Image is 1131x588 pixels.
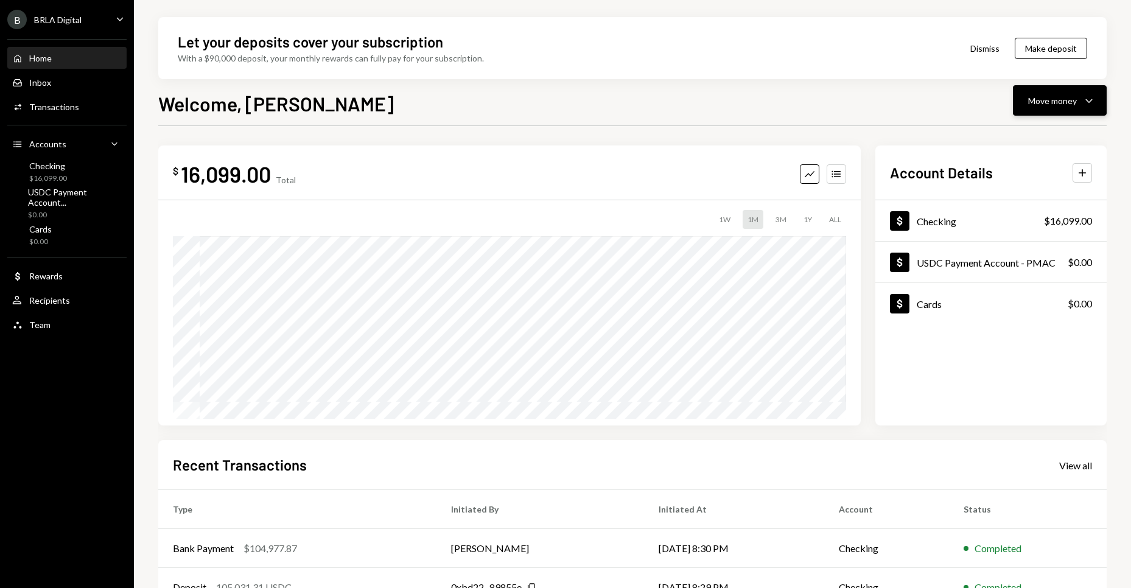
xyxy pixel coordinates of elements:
[181,160,271,187] div: 16,099.00
[875,283,1107,324] a: Cards$0.00
[799,210,817,229] div: 1Y
[29,102,79,112] div: Transactions
[7,71,127,93] a: Inbox
[644,529,824,568] td: [DATE] 8:30 PM
[29,173,67,184] div: $16,099.00
[949,490,1107,529] th: Status
[29,320,51,330] div: Team
[29,271,63,281] div: Rewards
[824,529,949,568] td: Checking
[1044,214,1092,228] div: $16,099.00
[824,210,846,229] div: ALL
[7,313,127,335] a: Team
[7,220,127,250] a: Cards$0.00
[1028,94,1077,107] div: Move money
[29,77,51,88] div: Inbox
[29,295,70,306] div: Recipients
[714,210,735,229] div: 1W
[173,541,234,556] div: Bank Payment
[243,541,297,556] div: $104,977.87
[875,242,1107,282] a: USDC Payment Account - PMAC$0.00
[29,237,52,247] div: $0.00
[7,157,127,186] a: Checking$16,099.00
[276,175,296,185] div: Total
[29,224,52,234] div: Cards
[1013,85,1107,116] button: Move money
[7,47,127,69] a: Home
[158,490,436,529] th: Type
[178,52,484,65] div: With a $90,000 deposit, your monthly rewards can fully pay for your subscription.
[29,139,66,149] div: Accounts
[158,91,394,116] h1: Welcome, [PERSON_NAME]
[875,200,1107,241] a: Checking$16,099.00
[7,133,127,155] a: Accounts
[436,490,644,529] th: Initiated By
[1059,458,1092,472] a: View all
[1059,460,1092,472] div: View all
[1068,296,1092,311] div: $0.00
[436,529,644,568] td: [PERSON_NAME]
[34,15,82,25] div: BRLA Digital
[7,289,127,311] a: Recipients
[917,257,1056,268] div: USDC Payment Account - PMAC
[173,455,307,475] h2: Recent Transactions
[29,53,52,63] div: Home
[824,490,949,529] th: Account
[7,189,127,218] a: USDC Payment Account...$0.00
[28,187,122,208] div: USDC Payment Account...
[7,265,127,287] a: Rewards
[1015,38,1087,59] button: Make deposit
[1068,255,1092,270] div: $0.00
[955,34,1015,63] button: Dismiss
[7,96,127,117] a: Transactions
[7,10,27,29] div: B
[743,210,763,229] div: 1M
[890,163,993,183] h2: Account Details
[178,32,443,52] div: Let your deposits cover your subscription
[29,161,67,171] div: Checking
[644,490,824,529] th: Initiated At
[917,298,942,310] div: Cards
[28,210,122,220] div: $0.00
[771,210,791,229] div: 3M
[173,165,178,177] div: $
[975,541,1021,556] div: Completed
[917,215,956,227] div: Checking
